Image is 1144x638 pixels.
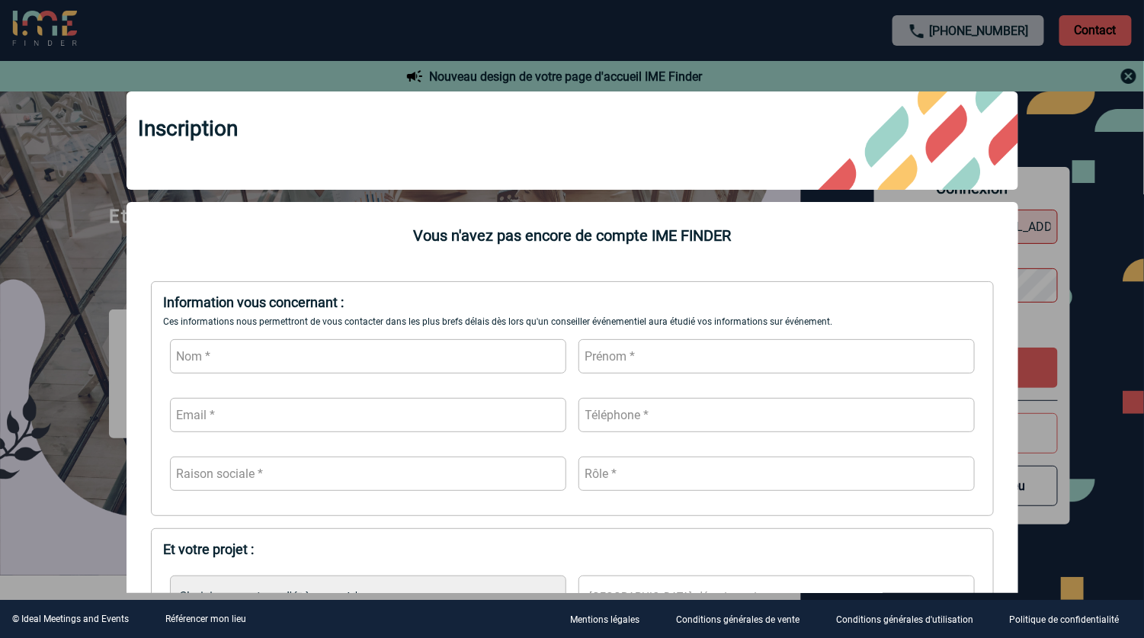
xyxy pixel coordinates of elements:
[170,457,566,491] input: Raison sociale *
[165,614,246,624] a: Référencer mon lieu
[1010,615,1120,626] p: Politique de confidentialité
[558,612,664,627] a: Mentions légales
[164,316,981,327] div: Ces informations nous permettront de vous contacter dans les plus brefs délais dès lors qu'un con...
[12,614,129,624] div: © Ideal Meetings and Events
[170,339,566,374] input: Nom *
[164,541,981,557] div: Et votre projet :
[590,590,809,602] span: [GEOGRAPHIC_DATA], département, région...
[578,339,975,374] input: Prénom *
[578,398,975,432] input: Téléphone *
[127,226,1018,245] div: Vous n'avez pas encore de compte IME FINDER
[998,612,1144,627] a: Politique de confidentialité
[164,294,981,310] div: Information vous concernant :
[127,91,1018,190] div: Inscription
[836,615,973,626] p: Conditions générales d'utilisation
[170,398,566,432] input: Email *
[676,615,800,626] p: Conditions générales de vente
[578,457,975,491] input: Rôle *
[824,612,998,627] a: Conditions générales d'utilisation
[664,612,824,627] a: Conditions générales de vente
[570,615,639,626] p: Mentions légales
